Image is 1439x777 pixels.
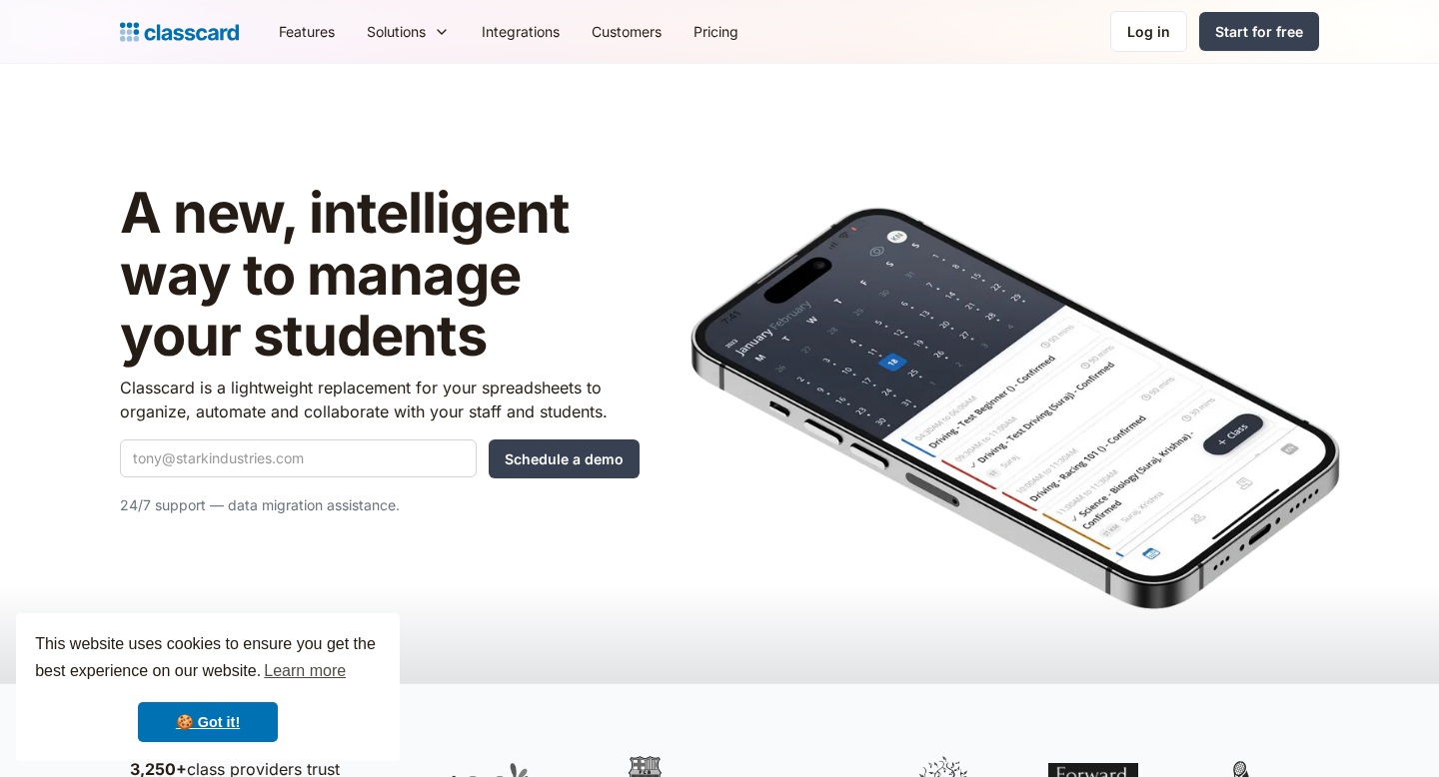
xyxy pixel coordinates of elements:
p: 24/7 support — data migration assistance. [120,493,640,517]
a: Log in [1110,11,1187,52]
p: Classcard is a lightweight replacement for your spreadsheets to organize, automate and collaborat... [120,376,640,423]
div: Start for free [1215,21,1303,42]
div: Solutions [351,9,466,54]
a: learn more about cookies [261,656,349,686]
a: Logo [120,18,239,46]
h1: A new, intelligent way to manage your students [120,183,640,368]
a: Features [263,9,351,54]
div: cookieconsent [16,613,400,761]
a: Customers [576,9,678,54]
a: Start for free [1199,12,1319,51]
a: Integrations [466,9,576,54]
a: dismiss cookie message [138,702,278,742]
div: Log in [1127,21,1170,42]
input: Schedule a demo [489,439,640,478]
input: tony@starkindustries.com [120,439,477,477]
form: Quick Demo Form [120,439,640,478]
a: Pricing [678,9,754,54]
div: Solutions [367,21,426,42]
span: This website uses cookies to ensure you get the best experience on our website. [35,632,381,686]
